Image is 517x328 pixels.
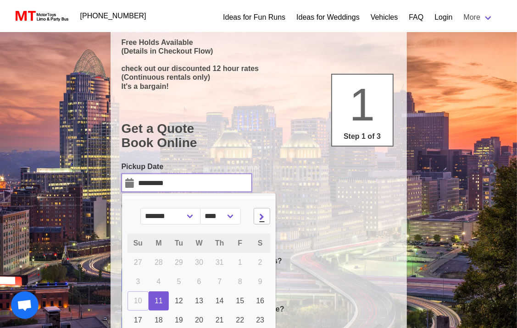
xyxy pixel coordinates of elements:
[175,297,183,305] span: 12
[195,297,203,305] span: 13
[458,8,499,27] a: More
[223,12,285,23] a: Ideas for Fun Runs
[238,258,242,266] span: 1
[122,64,396,73] p: check out our discounted 12 hour rates
[230,291,250,311] a: 15
[216,316,224,324] span: 21
[175,258,183,266] span: 29
[236,297,244,305] span: 15
[197,278,201,285] span: 6
[75,7,152,25] a: [PHONE_NUMBER]
[134,297,142,305] span: 10
[175,239,183,247] span: Tu
[122,38,396,47] p: Free Holds Available
[175,316,183,324] span: 19
[258,239,263,247] span: S
[177,278,181,285] span: 5
[156,278,161,285] span: 4
[149,291,169,311] a: 11
[13,10,69,22] img: MotorToys Logo
[169,291,189,311] a: 12
[155,316,163,324] span: 18
[215,239,224,247] span: Th
[136,278,140,285] span: 3
[155,258,163,266] span: 28
[195,258,203,266] span: 30
[122,82,396,91] p: It's a bargain!
[258,258,262,266] span: 2
[256,316,264,324] span: 23
[134,316,142,324] span: 17
[250,291,270,311] a: 16
[122,121,396,150] h1: Get a Quote Book Online
[350,79,375,130] span: 1
[209,291,230,311] a: 14
[11,291,39,319] a: Open chat
[133,239,143,247] span: Su
[122,73,396,82] p: (Continuous rentals only)
[434,12,452,23] a: Login
[256,297,264,305] span: 16
[189,291,209,311] a: 13
[236,316,244,324] span: 22
[371,12,398,23] a: Vehicles
[122,47,396,55] p: (Details in Checkout Flow)
[238,239,242,247] span: F
[409,12,423,23] a: FAQ
[195,316,203,324] span: 20
[258,278,262,285] span: 9
[134,258,142,266] span: 27
[216,258,224,266] span: 31
[195,239,202,247] span: W
[156,239,161,247] span: M
[155,297,163,305] span: 11
[336,131,389,142] p: Step 1 of 3
[216,297,224,305] span: 14
[238,278,242,285] span: 8
[122,161,252,172] label: Pickup Date
[296,12,360,23] a: Ideas for Weddings
[217,278,222,285] span: 7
